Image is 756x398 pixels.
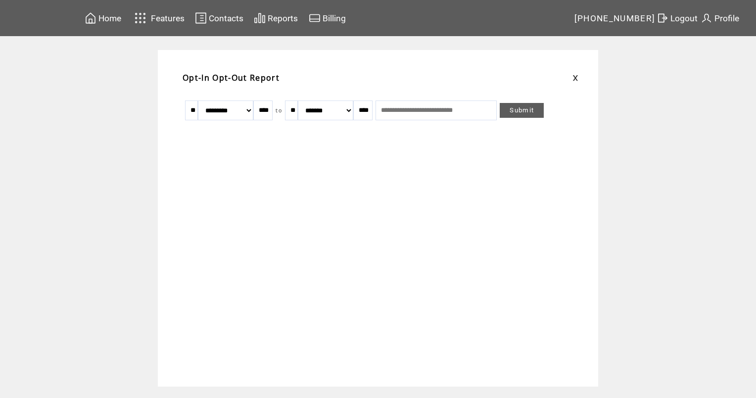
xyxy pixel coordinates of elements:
[151,13,185,23] span: Features
[195,12,207,24] img: contacts.svg
[130,8,186,28] a: Features
[699,10,741,26] a: Profile
[209,13,243,23] span: Contacts
[254,12,266,24] img: chart.svg
[670,13,698,23] span: Logout
[85,12,96,24] img: home.svg
[701,12,712,24] img: profile.svg
[307,10,347,26] a: Billing
[193,10,245,26] a: Contacts
[183,72,280,83] span: Opt-In Opt-Out Report
[98,13,121,23] span: Home
[655,10,699,26] a: Logout
[132,10,149,26] img: features.svg
[252,10,299,26] a: Reports
[574,13,656,23] span: [PHONE_NUMBER]
[714,13,739,23] span: Profile
[309,12,321,24] img: creidtcard.svg
[276,107,282,114] span: to
[657,12,668,24] img: exit.svg
[83,10,123,26] a: Home
[500,103,544,118] a: Submit
[268,13,298,23] span: Reports
[323,13,346,23] span: Billing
